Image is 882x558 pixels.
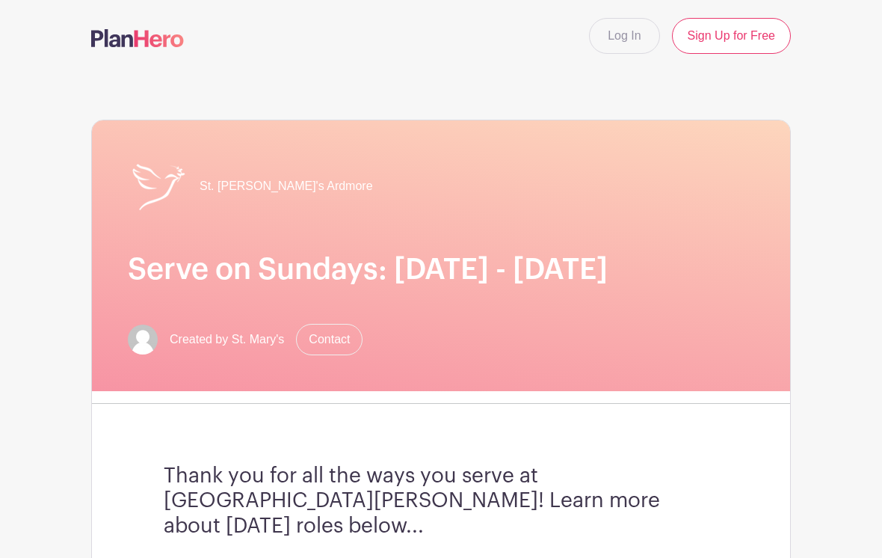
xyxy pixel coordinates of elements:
a: Sign Up for Free [672,18,791,54]
a: Log In [589,18,659,54]
img: St_Marys_Logo_White.png [128,156,188,216]
span: St. [PERSON_NAME]'s Ardmore [200,177,373,195]
a: Contact [296,324,363,355]
h1: Serve on Sundays: [DATE] - [DATE] [128,252,754,288]
h3: Thank you for all the ways you serve at [GEOGRAPHIC_DATA][PERSON_NAME]! Learn more about [DATE] r... [164,464,718,539]
img: logo-507f7623f17ff9eddc593b1ce0a138ce2505c220e1c5a4e2b4648c50719b7d32.svg [91,29,184,47]
img: default-ce2991bfa6775e67f084385cd625a349d9dcbb7a52a09fb2fda1e96e2d18dcdb.png [128,325,158,355]
span: Created by St. Mary's [170,331,284,349]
